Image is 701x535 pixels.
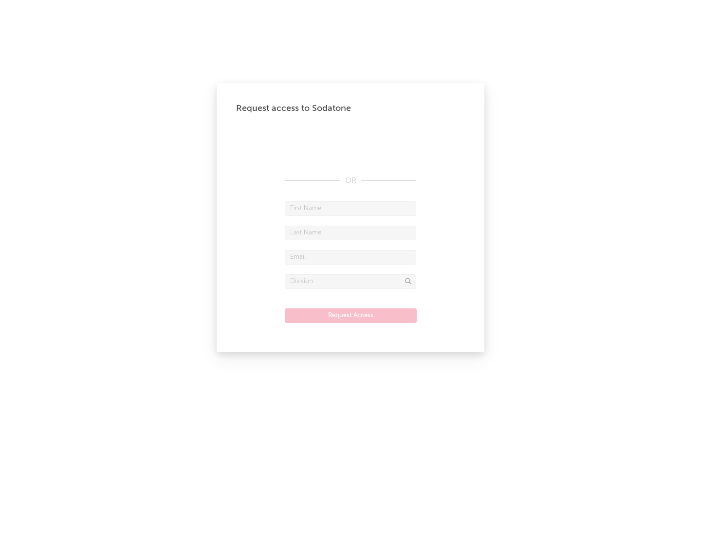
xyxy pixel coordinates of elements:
div: OR [285,175,416,187]
input: First Name [285,201,416,216]
button: Request Access [285,308,417,323]
div: Request access to Sodatone [236,103,465,114]
input: Last Name [285,226,416,240]
input: Division [285,274,416,289]
input: Email [285,250,416,265]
